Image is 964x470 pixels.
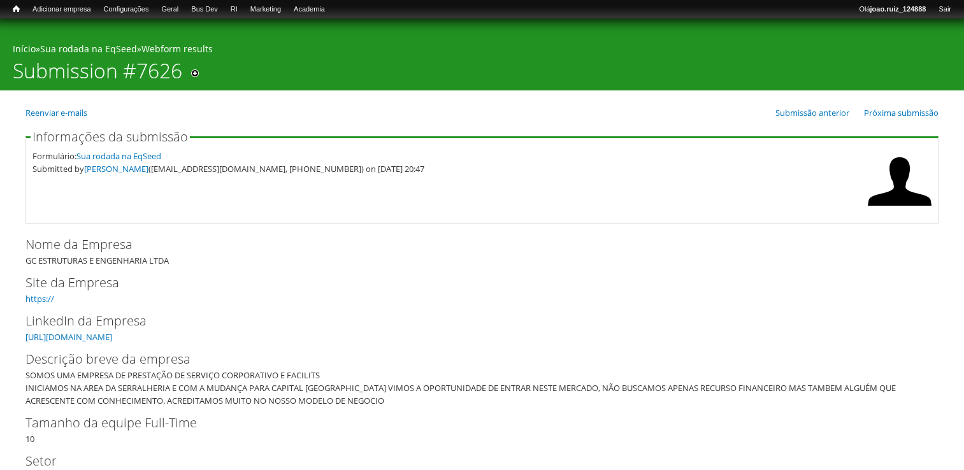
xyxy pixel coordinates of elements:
[31,131,190,143] legend: Informações da submissão
[287,3,331,16] a: Academia
[25,331,112,343] a: [URL][DOMAIN_NAME]
[868,150,932,213] img: Foto de GIOVANI SILVA CULURA
[141,43,213,55] a: Webform results
[932,3,958,16] a: Sair
[26,3,97,16] a: Adicionar empresa
[870,5,926,13] strong: joao.ruiz_124888
[185,3,224,16] a: Bus Dev
[25,413,939,445] div: 10
[25,311,917,331] label: LinkedIn da Empresa
[25,235,917,254] label: Nome da Empresa
[13,43,36,55] a: Início
[76,150,161,162] a: Sua rodada na EqSeed
[97,3,155,16] a: Configurações
[13,43,951,59] div: » »
[13,59,182,90] h1: Submission #7626
[155,3,185,16] a: Geral
[25,273,917,292] label: Site da Empresa
[25,369,930,407] div: SOMOS UMA EMPRESA DE PRESTAÇÃO DE SERVIÇO CORPORATIVO E FACILITS INICIAMOS NA AREA DA SERRALHERIA...
[40,43,137,55] a: Sua rodada na EqSeed
[13,4,20,13] span: Início
[6,3,26,15] a: Início
[84,163,148,174] a: [PERSON_NAME]
[868,204,932,216] a: Ver perfil do usuário.
[244,3,287,16] a: Marketing
[224,3,244,16] a: RI
[775,107,849,118] a: Submissão anterior
[25,293,54,304] a: https://
[32,150,861,162] div: Formulário:
[25,350,917,369] label: Descrição breve da empresa
[25,107,87,118] a: Reenviar e-mails
[25,235,939,267] div: GC ESTRUTURAS E ENGENHARIA LTDA
[864,107,939,118] a: Próxima submissão
[32,162,861,175] div: Submitted by ([EMAIL_ADDRESS][DOMAIN_NAME], [PHONE_NUMBER]) on [DATE] 20:47
[25,413,917,432] label: Tamanho da equipe Full-Time
[852,3,932,16] a: Olájoao.ruiz_124888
